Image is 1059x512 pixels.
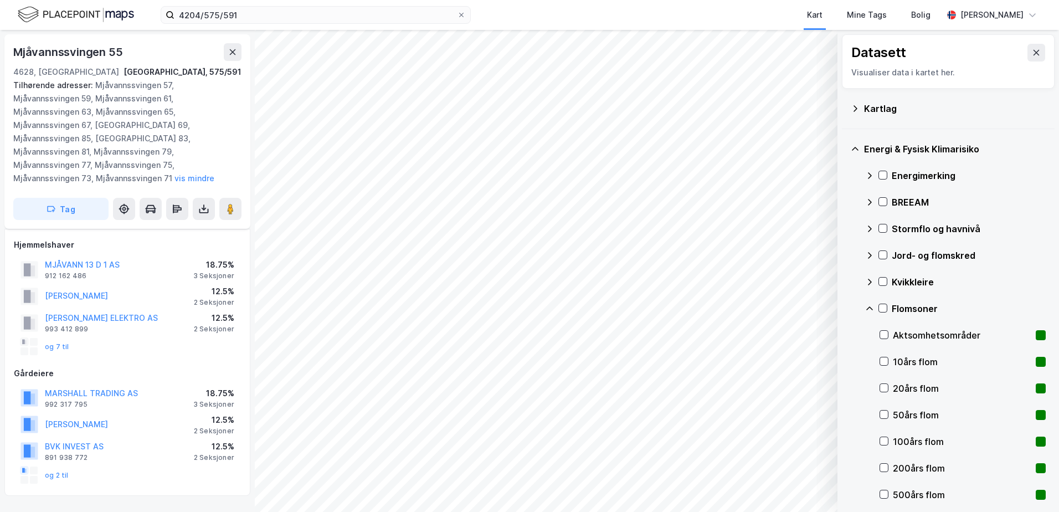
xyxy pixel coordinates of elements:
[45,325,88,334] div: 993 412 899
[18,5,134,24] img: logo.f888ab2527a4732fd821a326f86c7f29.svg
[851,44,906,62] div: Datasett
[892,249,1046,262] div: Jord- og flomskred
[13,79,233,185] div: Mjåvannssvingen 57, Mjåvannssvingen 59, Mjåvannssvingen 61, Mjåvannssvingen 63, Mjåvannssvingen 6...
[193,258,234,272] div: 18.75%
[864,102,1046,115] div: Kartlag
[194,298,234,307] div: 2 Seksjoner
[893,408,1031,422] div: 50års flom
[45,272,86,280] div: 912 162 486
[13,65,119,79] div: 4628, [GEOGRAPHIC_DATA]
[124,65,241,79] div: [GEOGRAPHIC_DATA], 575/591
[45,453,88,462] div: 891 938 772
[851,66,1045,79] div: Visualiser data i kartet her.
[174,7,457,23] input: Søk på adresse, matrikkel, gårdeiere, leietakere eller personer
[194,413,234,427] div: 12.5%
[14,367,241,380] div: Gårdeiere
[193,400,234,409] div: 3 Seksjoner
[911,8,931,22] div: Bolig
[13,43,125,61] div: Mjåvannssvingen 55
[194,325,234,334] div: 2 Seksjoner
[13,80,95,90] span: Tilhørende adresser:
[893,329,1031,342] div: Aktsomhetsområder
[892,169,1046,182] div: Energimerking
[892,196,1046,209] div: BREEAM
[893,488,1031,501] div: 500års flom
[194,427,234,436] div: 2 Seksjoner
[892,222,1046,235] div: Stormflo og havnivå
[864,142,1046,156] div: Energi & Fysisk Klimarisiko
[194,311,234,325] div: 12.5%
[194,453,234,462] div: 2 Seksjoner
[45,400,88,409] div: 992 317 795
[1004,459,1059,512] iframe: Chat Widget
[892,302,1046,315] div: Flomsoner
[893,382,1031,395] div: 20års flom
[847,8,887,22] div: Mine Tags
[194,440,234,453] div: 12.5%
[807,8,822,22] div: Kart
[13,198,109,220] button: Tag
[193,272,234,280] div: 3 Seksjoner
[893,355,1031,368] div: 10års flom
[892,275,1046,289] div: Kvikkleire
[960,8,1024,22] div: [PERSON_NAME]
[193,387,234,400] div: 18.75%
[14,238,241,252] div: Hjemmelshaver
[893,462,1031,475] div: 200års flom
[893,435,1031,448] div: 100års flom
[194,285,234,298] div: 12.5%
